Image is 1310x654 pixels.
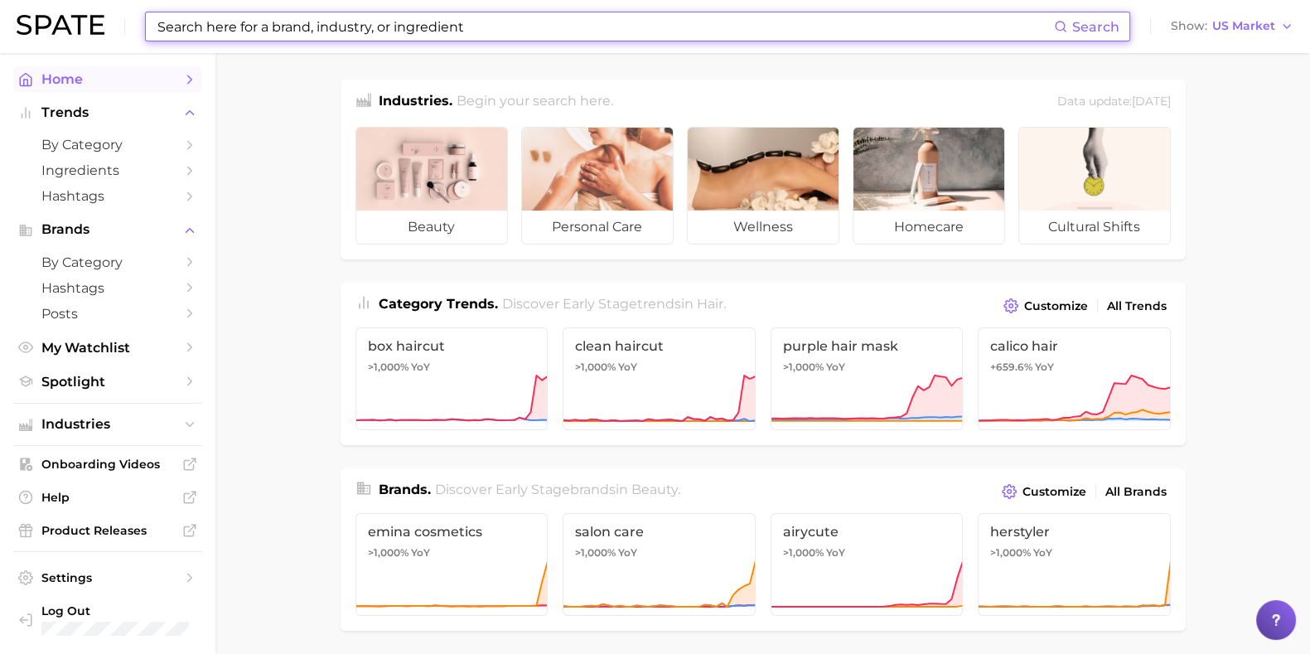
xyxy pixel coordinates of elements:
[978,513,1171,616] a: herstyler>1,000% YoY
[1072,19,1119,35] span: Search
[41,457,174,472] span: Onboarding Videos
[411,361,430,374] span: YoY
[355,127,508,245] a: beauty
[618,546,637,560] span: YoY
[411,546,430,560] span: YoY
[379,91,452,114] h1: Industries.
[41,374,174,390] span: Spotlight
[13,100,202,125] button: Trends
[368,546,408,559] span: >1,000%
[13,518,202,543] a: Product Releases
[41,137,174,153] span: by Category
[1035,361,1054,374] span: YoY
[1101,481,1171,503] a: All Brands
[13,217,202,242] button: Brands
[41,340,174,356] span: My Watchlist
[990,338,1158,354] span: calico hair
[13,412,202,437] button: Industries
[999,294,1091,317] button: Customize
[502,296,726,312] span: Discover Early Stage trends in .
[355,327,549,430] a: box haircut>1,000% YoY
[379,482,431,497] span: Brands .
[990,546,1031,559] span: >1,000%
[368,338,536,354] span: box haircut
[563,327,756,430] a: clean haircut>1,000% YoY
[575,361,616,373] span: >1,000%
[990,524,1158,540] span: herstyler
[522,211,673,244] span: personal care
[41,523,174,538] span: Product Releases
[41,280,174,296] span: Hashtags
[771,327,964,430] a: purple hair mask>1,000% YoY
[1167,16,1298,37] button: ShowUS Market
[41,254,174,270] span: by Category
[156,12,1054,41] input: Search here for a brand, industry, or ingredient
[379,296,498,312] span: Category Trends .
[1107,299,1167,313] span: All Trends
[13,275,202,301] a: Hashtags
[521,127,674,245] a: personal care
[771,513,964,616] a: airycute>1,000% YoY
[355,513,549,616] a: emina cosmetics>1,000% YoY
[1033,546,1052,560] span: YoY
[13,66,202,92] a: Home
[17,15,104,35] img: SPATE
[697,296,723,312] span: hair
[688,211,839,244] span: wellness
[41,603,211,618] span: Log Out
[575,338,743,354] span: clean haircut
[1022,485,1086,499] span: Customize
[998,480,1090,503] button: Customize
[783,361,824,373] span: >1,000%
[41,105,174,120] span: Trends
[1212,22,1275,31] span: US Market
[826,361,845,374] span: YoY
[13,598,202,641] a: Log out. Currently logged in with e-mail jverbitsky@skinceuticals.com.
[631,482,678,497] span: beauty
[575,546,616,559] span: >1,000%
[41,188,174,204] span: Hashtags
[575,524,743,540] span: salon care
[41,306,174,322] span: Posts
[41,570,174,585] span: Settings
[13,249,202,275] a: by Category
[41,162,174,178] span: Ingredients
[783,524,951,540] span: airycute
[13,335,202,361] a: My Watchlist
[853,211,1004,244] span: homecare
[826,546,845,560] span: YoY
[853,127,1005,245] a: homecare
[978,327,1171,430] a: calico hair+659.6% YoY
[356,211,507,244] span: beauty
[1103,295,1171,317] a: All Trends
[435,482,680,497] span: Discover Early Stage brands in .
[13,132,202,157] a: by Category
[13,157,202,183] a: Ingredients
[368,524,536,540] span: emina cosmetics
[1171,22,1207,31] span: Show
[783,338,951,354] span: purple hair mask
[1057,91,1171,114] div: Data update: [DATE]
[457,91,613,114] h2: Begin your search here.
[1018,127,1171,245] a: cultural shifts
[563,513,756,616] a: salon care>1,000% YoY
[13,565,202,590] a: Settings
[1019,211,1170,244] span: cultural shifts
[1105,485,1167,499] span: All Brands
[41,490,174,505] span: Help
[368,361,408,373] span: >1,000%
[13,452,202,477] a: Onboarding Videos
[687,127,839,245] a: wellness
[41,71,174,87] span: Home
[783,546,824,559] span: >1,000%
[618,361,637,374] span: YoY
[990,361,1032,373] span: +659.6%
[13,183,202,209] a: Hashtags
[1024,299,1088,313] span: Customize
[13,369,202,395] a: Spotlight
[41,417,174,432] span: Industries
[41,222,174,237] span: Brands
[13,301,202,327] a: Posts
[13,485,202,510] a: Help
